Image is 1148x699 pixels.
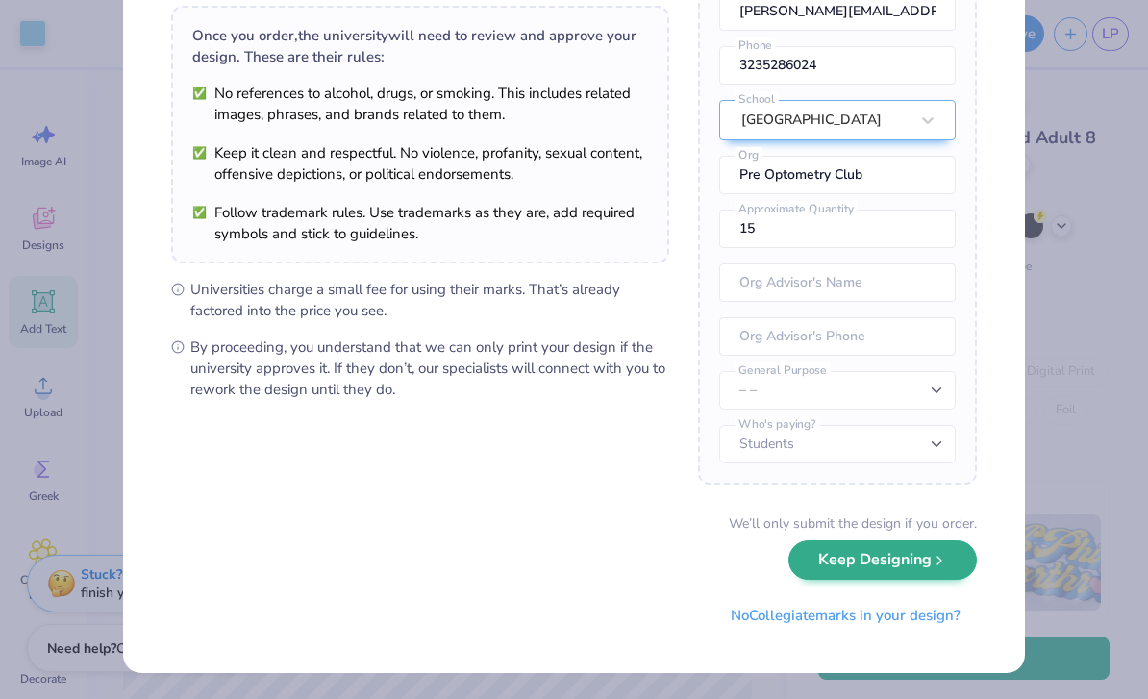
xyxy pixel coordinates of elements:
[190,279,669,321] span: Universities charge a small fee for using their marks. That’s already factored into the price you...
[729,513,977,534] div: We’ll only submit the design if you order.
[192,25,648,67] div: Once you order, the university will need to review and approve your design. These are their rules:
[719,263,956,302] input: Org Advisor's Name
[719,317,956,356] input: Org Advisor's Phone
[788,540,977,580] button: Keep Designing
[192,202,648,244] li: Follow trademark rules. Use trademarks as they are, add required symbols and stick to guidelines.
[192,142,648,185] li: Keep it clean and respectful. No violence, profanity, sexual content, offensive depictions, or po...
[719,210,956,248] input: Approximate Quantity
[714,596,977,636] button: NoCollegiatemarks in your design?
[719,46,956,85] input: Phone
[192,83,648,125] li: No references to alcohol, drugs, or smoking. This includes related images, phrases, and brands re...
[719,156,956,194] input: Org
[190,337,669,400] span: By proceeding, you understand that we can only print your design if the university approves it. I...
